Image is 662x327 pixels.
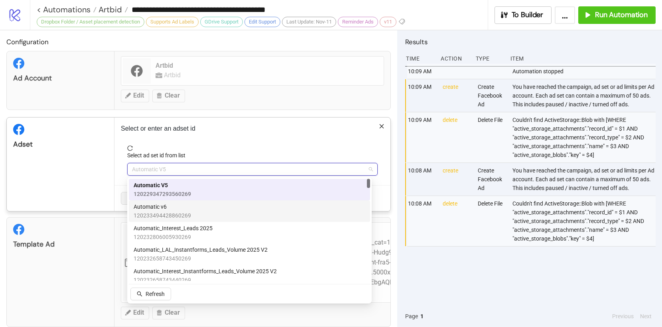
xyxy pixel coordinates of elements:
span: Page [405,312,418,321]
span: Artbid [97,4,122,15]
div: 10:09 AM [407,79,436,112]
div: 10:09 AM [407,112,436,163]
div: Automatic_Interest_Instantforms_Leads_Volume 2025 V2 [129,265,370,286]
div: 10:08 AM [407,163,436,196]
label: Select ad set id from list [127,151,191,160]
span: close [379,123,384,129]
a: < Automations [37,6,97,14]
div: create [442,163,471,196]
span: 120229347293560269 [134,190,191,198]
button: 1 [418,312,426,321]
button: ... [555,6,575,24]
div: Couldn't find ActiveStorage::Blob with [WHERE "active_storage_attachments"."record_id" = $1 AND "... [512,112,658,163]
span: Automatic V5 [132,163,373,175]
div: Reminder Ads [338,17,378,27]
div: create [442,79,471,112]
div: Dropbox Folder / Asset placement detection [37,17,144,27]
div: Delete File [477,112,506,163]
button: Cancel [121,192,150,205]
h2: Results [405,37,656,47]
span: Refresh [146,291,165,297]
div: 10:08 AM [407,196,436,246]
div: Type [475,51,504,66]
div: You have reached the campaign, ad set or ad limits per Ad account. Each ad set can contain a maxi... [512,163,658,196]
div: Automatic_LAL_Instantforms_Leads_Volume 2025 V2 [129,243,370,265]
div: v11 [380,17,396,27]
span: 120232806005930269 [134,233,213,241]
div: Automation stopped [512,64,658,79]
div: Time [405,51,434,66]
span: 120232658743440269 [134,276,277,284]
div: Couldn't find ActiveStorage::Blob with [WHERE "active_storage_attachments"."record_id" = $1 AND "... [512,196,658,246]
div: 10:09 AM [407,64,436,79]
span: Automatic_LAL_Instantforms_Leads_Volume 2025 V2 [134,245,268,254]
span: To Builder [512,10,544,20]
h2: Configuration [6,37,391,47]
div: Adset [13,140,108,149]
button: Next [638,312,654,321]
div: Last Update: Nov-11 [282,17,336,27]
span: search [137,291,142,297]
div: Action [440,51,469,66]
div: Create Facebook Ad [477,79,506,112]
div: Create Facebook Ad [477,163,506,196]
div: Automatic_Interest_Leads 2025 [129,222,370,243]
div: Delete File [477,196,506,246]
span: Run Automation [595,10,648,20]
span: 120232658743450269 [134,254,268,263]
span: Automatic v6 [134,202,191,211]
button: Previous [610,312,636,321]
span: reload [127,145,378,151]
div: Automatic v6 [129,200,370,222]
div: Item [510,51,656,66]
button: Refresh [130,288,171,300]
button: Run Automation [578,6,656,24]
div: delete [442,112,471,163]
div: GDrive Support [200,17,243,27]
div: Edit Support [244,17,280,27]
a: Artbid [97,6,128,14]
p: Select or enter an adset id [121,124,384,133]
div: delete [442,196,471,246]
span: Automatic V5 [134,181,191,190]
div: You have reached the campaign, ad set or ad limits per Ad account. Each ad set can contain a maxi... [512,79,658,112]
div: Supports Ad Labels [146,17,199,27]
span: 120233494428860269 [134,211,191,220]
div: Automatic V5 [129,179,370,200]
span: Automatic_Interest_Instantforms_Leads_Volume 2025 V2 [134,267,277,276]
span: Automatic_Interest_Leads 2025 [134,224,213,233]
button: To Builder [495,6,552,24]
